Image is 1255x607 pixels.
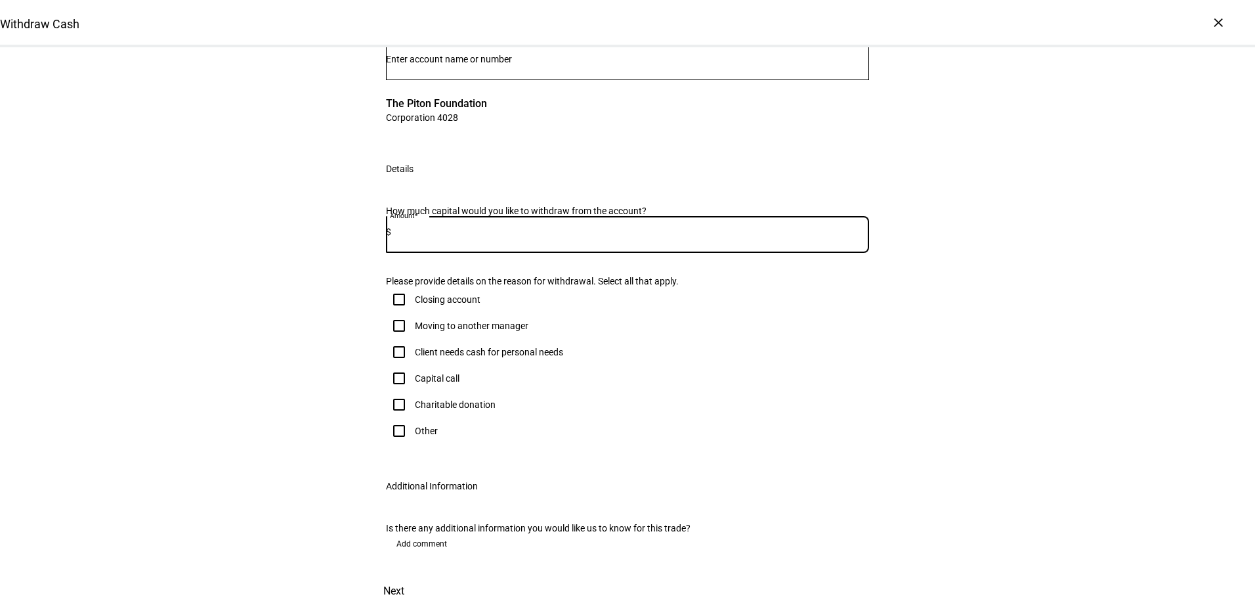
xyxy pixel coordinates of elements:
div: Details [386,164,414,174]
button: Add comment [386,533,457,554]
div: Additional Information [386,481,478,491]
span: $ [386,227,391,237]
div: Please provide details on the reason for withdrawal. Select all that apply. [386,276,869,286]
div: × [1208,12,1229,33]
input: Number [386,54,869,64]
span: Add comment [396,533,447,554]
div: Charitable donation [415,399,496,410]
div: Moving to another manager [415,321,528,331]
div: Other [415,426,438,436]
button: Next [365,575,423,607]
div: Client needs cash for personal needs [415,347,563,357]
span: The Piton Foundation [386,96,487,111]
span: Corporation 4028 [386,111,487,124]
div: How much capital would you like to withdraw from the account? [386,206,869,216]
div: Is there any additional information you would like us to know for this trade? [386,523,869,533]
span: Next [383,575,404,607]
mat-label: Amount* [390,212,417,219]
div: Capital call [415,373,459,384]
div: Closing account [415,294,480,305]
